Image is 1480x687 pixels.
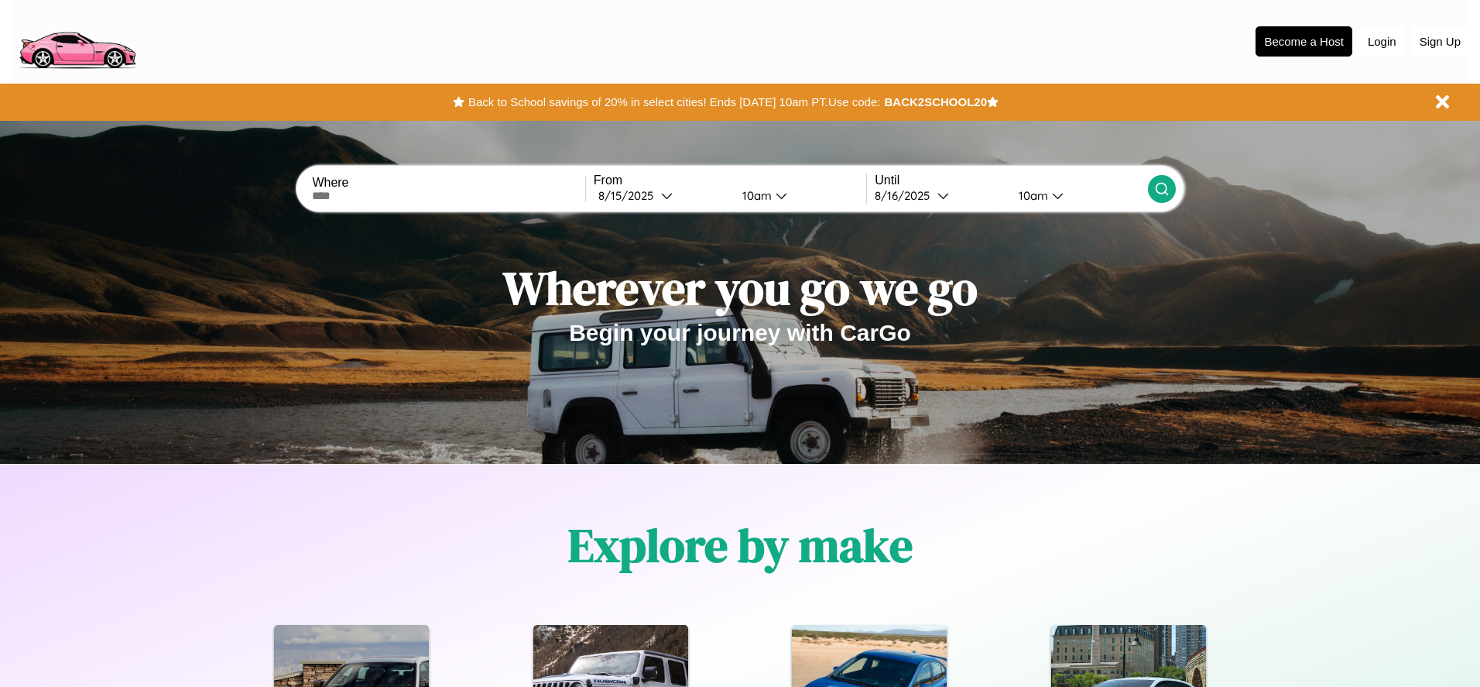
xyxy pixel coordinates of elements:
b: BACK2SCHOOL20 [884,95,987,108]
button: 10am [730,187,866,204]
button: 10am [1006,187,1147,204]
label: Where [312,176,584,190]
div: 10am [735,188,776,203]
button: Sign Up [1412,27,1468,56]
button: Login [1360,27,1404,56]
img: logo [12,8,142,73]
div: 8 / 15 / 2025 [598,188,661,203]
button: Become a Host [1256,26,1352,57]
h1: Explore by make [568,514,913,577]
div: 8 / 16 / 2025 [875,188,937,203]
label: Until [875,173,1147,187]
button: 8/15/2025 [594,187,730,204]
button: Back to School savings of 20% in select cities! Ends [DATE] 10am PT.Use code: [464,91,884,113]
div: 10am [1011,188,1052,203]
label: From [594,173,866,187]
